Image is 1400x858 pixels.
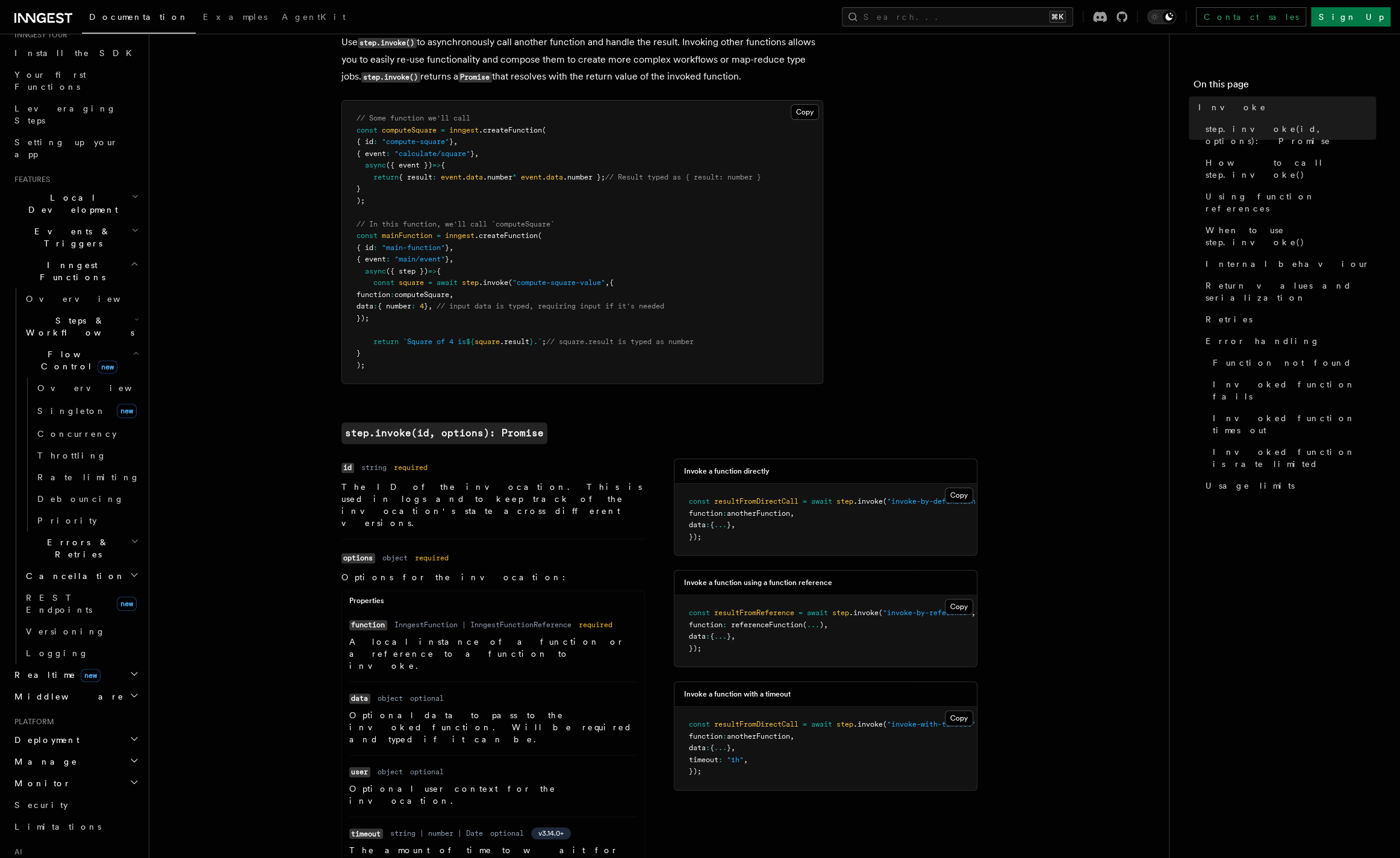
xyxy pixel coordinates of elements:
a: When to use step.invoke() [1201,219,1376,253]
span: }); [689,644,702,653]
span: When to use step.invoke() [1206,224,1376,248]
span: "main-function" [382,243,445,252]
button: Search...⌘K [842,7,1073,27]
span: Throttling [37,451,107,460]
span: return [373,337,399,346]
span: { number [378,302,411,310]
span: : [373,302,378,310]
code: timeout [349,828,383,839]
span: = [441,126,445,134]
dd: object [378,767,403,777]
a: Limitations [10,816,142,838]
a: Setting up your app [10,131,142,165]
a: Examples [196,4,275,33]
span: const [689,609,710,617]
span: , [971,609,975,617]
span: Examples [203,12,267,22]
span: ( [883,497,887,506]
span: inngest [445,231,474,240]
dd: optional [410,767,444,777]
span: Overview [26,294,150,304]
span: Logging [26,648,89,658]
span: resultFromDirectCall [714,497,798,506]
span: } [727,632,731,640]
span: .` [534,337,542,346]
span: "1h" [727,756,744,764]
span: } [356,184,361,193]
a: Error handling [1201,330,1376,352]
code: function [349,620,387,630]
span: { id [356,243,373,252]
span: } [445,243,449,252]
span: // Some function we'll call [356,114,470,122]
button: Copy [945,710,973,726]
dd: optional [410,694,444,703]
a: Return values and serialization [1201,275,1376,308]
span: data [689,744,706,752]
span: ... [714,521,727,529]
h3: Invoke a function with a timeout [684,689,791,699]
span: ... [714,744,727,752]
span: Function not found [1213,357,1352,369]
button: Toggle dark mode [1147,10,1176,24]
span: , [731,632,735,640]
span: step [836,720,853,728]
span: ) [820,621,824,629]
span: , [605,278,609,287]
span: new [117,404,137,418]
span: : [386,149,390,158]
span: function [356,290,390,299]
span: new [98,360,117,374]
span: data [689,521,706,529]
span: { id [356,137,373,146]
span: step [836,497,853,506]
span: .invoke [853,497,883,506]
span: Internal behaviour [1206,258,1370,270]
a: Invoked function is rate limited [1208,441,1376,475]
span: return [373,173,399,181]
span: anotherFunction [727,732,790,741]
span: Overview [37,383,161,393]
span: .createFunction [474,231,538,240]
span: : [432,173,437,181]
span: : [706,744,710,752]
span: ... [807,621,820,629]
button: Manage [10,751,142,772]
span: computeSquare [394,290,449,299]
span: Documentation [89,12,188,22]
span: inngest [449,126,479,134]
a: Your first Functions [10,64,142,98]
span: Singleton [37,406,106,416]
span: ( [883,720,887,728]
span: data [689,632,706,640]
span: await [811,720,832,728]
span: , [449,290,453,299]
span: new [81,669,101,682]
dd: InngestFunction | InngestFunctionReference [394,620,571,630]
span: Inngest Functions [10,259,130,283]
span: : [723,509,727,518]
a: Invoke [1193,96,1376,118]
span: function [689,732,723,741]
button: Deployment [10,729,142,751]
button: Inngest Functions [10,254,142,288]
a: Singletonnew [33,399,142,423]
span: // In this function, we'll call `computeSquare` [356,220,555,228]
span: AgentKit [282,12,346,22]
span: : [386,255,390,263]
span: , [744,756,748,764]
span: ( [542,126,546,134]
span: Realtime [10,669,101,681]
span: } [727,744,731,752]
span: Monitor [10,777,71,789]
span: // Result typed as { result: number } [605,173,761,181]
span: await [437,278,458,287]
dd: string | number | Date [390,828,483,838]
span: = [803,720,807,728]
span: event [521,173,542,181]
span: Retries [1206,313,1252,325]
span: Usage limits [1206,480,1295,492]
span: Rate limiting [37,472,140,482]
span: Error handling [1206,335,1320,347]
a: Rate limiting [33,466,142,488]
